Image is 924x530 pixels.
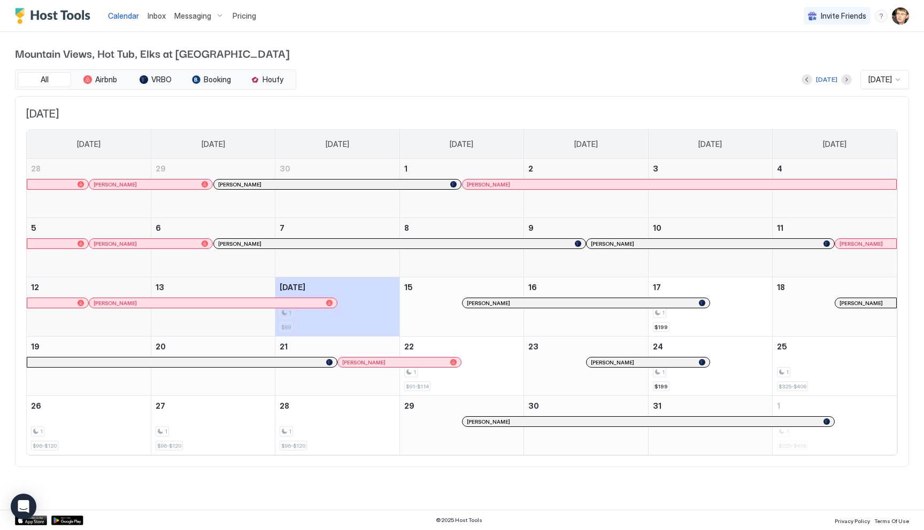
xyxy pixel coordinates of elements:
[648,159,772,218] td: October 3, 2025
[27,337,151,396] td: October 19, 2025
[263,75,283,84] span: Houfy
[841,74,852,85] button: Next month
[786,369,789,376] span: 1
[281,324,291,331] span: $89
[315,130,360,159] a: Tuesday
[94,300,137,307] span: [PERSON_NAME]
[400,337,523,356] a: October 22, 2025
[773,218,897,277] td: October 11, 2025
[15,516,47,525] div: App Store
[591,240,634,247] span: [PERSON_NAME]
[399,277,523,337] td: October 15, 2025
[648,218,772,277] td: October 10, 2025
[399,337,523,396] td: October 22, 2025
[151,218,275,277] td: October 6, 2025
[648,277,772,337] td: October 17, 2025
[777,223,783,232] span: 11
[400,218,523,238] a: October 8, 2025
[823,139,846,149] span: [DATE]
[342,359,386,366] span: [PERSON_NAME]
[151,218,275,238] a: October 6, 2025
[275,337,399,396] td: October 21, 2025
[342,359,457,366] div: [PERSON_NAME]
[773,218,897,238] a: October 11, 2025
[698,139,722,149] span: [DATE]
[326,139,349,149] span: [DATE]
[280,223,284,232] span: 7
[653,401,661,410] span: 31
[773,277,897,297] a: October 18, 2025
[280,164,290,173] span: 30
[662,369,665,376] span: 1
[184,72,238,87] button: Booking
[31,223,36,232] span: 5
[404,342,414,351] span: 22
[240,72,294,87] button: Houfy
[564,130,609,159] a: Thursday
[835,518,870,524] span: Privacy Policy
[174,11,211,21] span: Messaging
[436,517,482,524] span: © 2025 Host Tools
[27,396,151,416] a: October 26, 2025
[15,8,95,24] a: Host Tools Logo
[94,300,333,307] div: [PERSON_NAME]
[280,342,288,351] span: 21
[148,10,166,21] a: Inbox
[892,7,909,25] div: User profile
[821,11,866,21] span: Invite Friends
[802,74,812,85] button: Previous month
[649,218,772,238] a: October 10, 2025
[524,337,648,396] td: October 23, 2025
[108,11,139,20] span: Calendar
[31,342,40,351] span: 19
[165,428,167,435] span: 1
[27,159,151,178] a: September 28, 2025
[33,442,57,449] span: $96-$120
[151,396,275,455] td: October 27, 2025
[524,337,648,356] a: October 23, 2025
[11,494,36,519] div: Open Intercom Messenger
[688,130,733,159] a: Friday
[653,342,663,351] span: 24
[773,277,897,337] td: October 18, 2025
[591,240,830,247] div: [PERSON_NAME]
[649,277,772,297] a: October 17, 2025
[108,10,139,21] a: Calendar
[812,130,857,159] a: Saturday
[399,159,523,218] td: October 1, 2025
[94,181,208,188] div: [PERSON_NAME]
[524,159,648,218] td: October 2, 2025
[51,516,83,525] div: Google Play Store
[218,181,457,188] div: [PERSON_NAME]
[151,337,275,356] a: October 20, 2025
[816,75,837,84] div: [DATE]
[275,396,399,416] a: October 28, 2025
[840,240,883,247] span: [PERSON_NAME]
[467,300,510,307] span: [PERSON_NAME]
[27,159,151,218] td: September 28, 2025
[524,218,648,277] td: October 9, 2025
[648,337,772,396] td: October 24, 2025
[777,401,780,410] span: 1
[773,337,897,396] td: October 25, 2025
[202,139,225,149] span: [DATE]
[156,342,166,351] span: 20
[524,277,648,297] a: October 16, 2025
[875,10,888,22] div: menu
[399,218,523,277] td: October 8, 2025
[400,277,523,297] a: October 15, 2025
[280,401,289,410] span: 28
[773,337,897,356] a: October 25, 2025
[27,337,151,356] a: October 19, 2025
[404,283,413,292] span: 15
[404,401,414,410] span: 29
[27,277,151,297] a: October 12, 2025
[27,396,151,455] td: October 26, 2025
[528,223,534,232] span: 9
[95,75,117,84] span: Airbnb
[94,240,208,247] div: [PERSON_NAME]
[467,181,510,188] span: [PERSON_NAME]
[777,342,787,351] span: 25
[40,428,43,435] span: 1
[18,72,71,87] button: All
